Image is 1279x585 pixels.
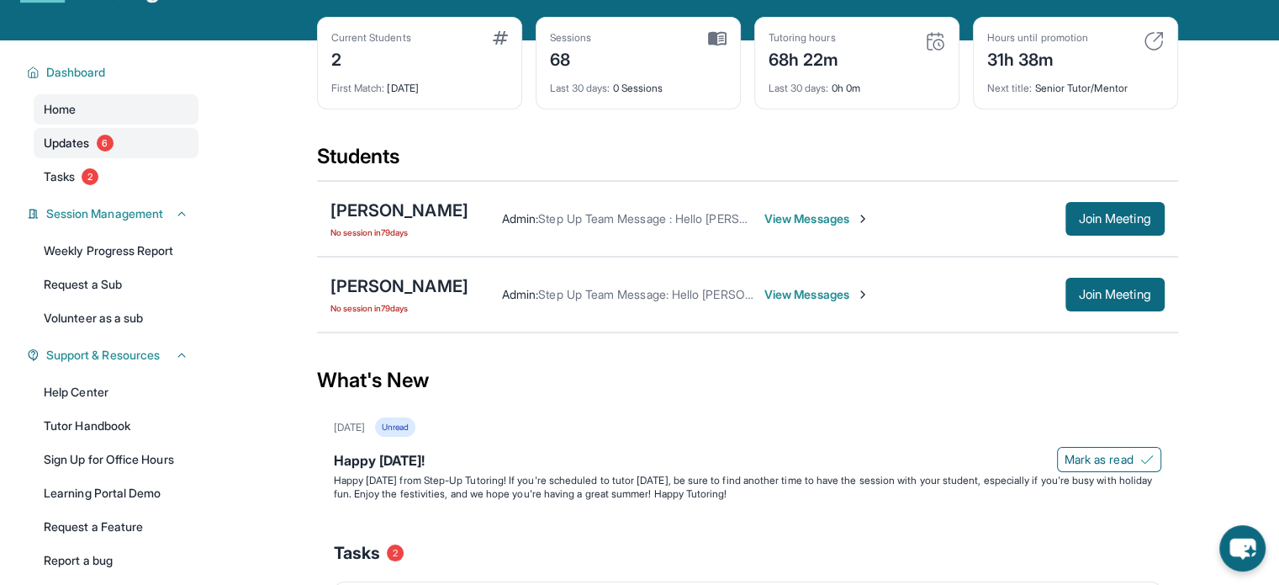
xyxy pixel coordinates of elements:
div: 68 [550,45,592,72]
a: Tutor Handbook [34,411,198,441]
div: Students [317,143,1178,180]
span: Tasks [334,541,380,565]
img: Mark as read [1140,453,1154,466]
div: [PERSON_NAME] [330,199,468,222]
div: [DATE] [334,421,365,434]
div: What's New [317,343,1178,417]
a: Report a bug [34,545,198,576]
div: Current Students [331,31,411,45]
a: Help Center [34,377,198,407]
span: Admin : [502,211,538,226]
img: card [1144,31,1164,51]
div: 2 [331,45,411,72]
a: Weekly Progress Report [34,236,198,266]
a: Request a Sub [34,269,198,300]
a: Updates6 [34,128,198,158]
button: Mark as read [1057,447,1161,472]
button: chat-button [1219,525,1266,572]
a: Tasks2 [34,162,198,192]
a: Request a Feature [34,512,198,542]
span: Home [44,101,76,118]
div: Tutoring hours [769,31,839,45]
div: Hours until promotion [987,31,1088,45]
a: Volunteer as a sub [34,303,198,333]
img: Chevron-Right [856,288,869,301]
span: 2 [387,545,404,561]
span: Admin : [502,287,538,301]
button: Join Meeting [1065,278,1165,311]
span: Next title : [987,82,1033,94]
div: Unread [375,417,415,437]
button: Dashboard [40,64,188,81]
span: No session in 79 days [330,226,468,239]
span: Session Management [46,205,163,222]
button: Join Meeting [1065,202,1165,236]
p: Happy [DATE] from Step-Up Tutoring! If you're scheduled to tutor [DATE], be sure to find another ... [334,474,1161,501]
span: Join Meeting [1079,290,1151,300]
span: 2 [82,168,98,185]
span: Dashboard [46,64,106,81]
img: card [925,31,945,51]
span: Mark as read [1065,451,1134,468]
span: No session in 79 days [330,301,468,315]
span: Updates [44,135,90,152]
img: card [493,31,508,45]
button: Session Management [40,205,188,222]
a: Home [34,94,198,125]
span: Support & Resources [46,347,160,364]
span: View Messages [764,210,869,227]
div: [DATE] [331,72,508,95]
div: 0 Sessions [550,72,727,95]
img: card [708,31,727,46]
a: Sign Up for Office Hours [34,444,198,475]
a: Learning Portal Demo [34,478,198,508]
span: Join Meeting [1079,214,1151,224]
div: 68h 22m [769,45,839,72]
img: Chevron-Right [856,212,869,226]
span: Last 30 days : [550,82,610,94]
button: Support & Resources [40,347,188,364]
span: 6 [97,135,114,152]
div: 0h 0m [769,72,945,95]
div: [PERSON_NAME] [330,274,468,298]
span: View Messages [764,286,869,303]
div: 31h 38m [987,45,1088,72]
div: Happy [DATE]! [334,450,1161,474]
div: Sessions [550,31,592,45]
span: First Match : [331,82,385,94]
div: Senior Tutor/Mentor [987,72,1164,95]
span: Tasks [44,168,75,185]
span: Last 30 days : [769,82,829,94]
